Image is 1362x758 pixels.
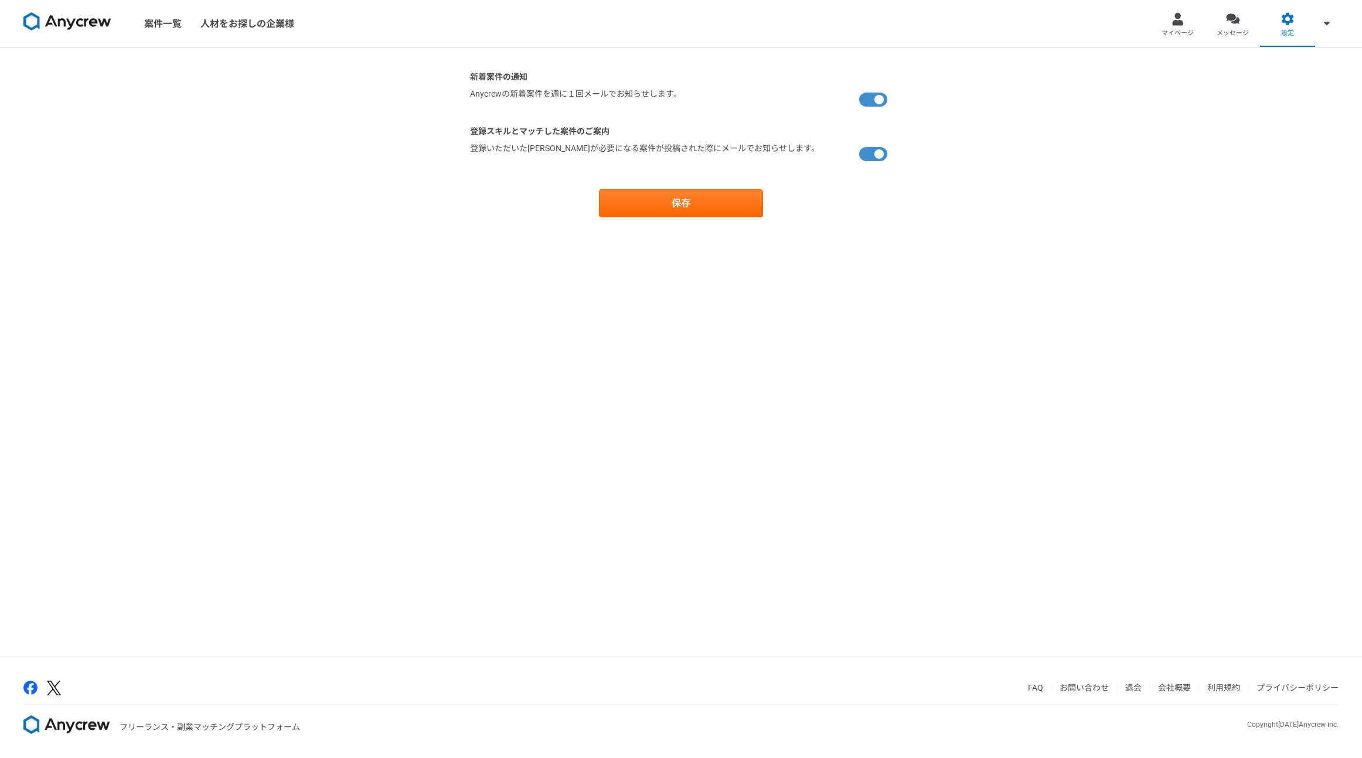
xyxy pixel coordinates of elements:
[1158,683,1191,692] a: 会社概要
[470,125,892,138] p: 登録スキルとマッチした案件のご案内
[1247,719,1339,730] p: Copyright [DATE] Anycrew inc.
[470,71,892,83] p: 新着案件の通知
[23,681,38,695] img: facebook-2adfd474.png
[120,721,300,733] p: フリーランス・副業マッチングプラットフォーム
[47,681,61,695] img: x-391a3a86.png
[470,142,819,166] label: 登録いただいた[PERSON_NAME]が必要になる案件が投稿された際にメールでお知らせします。
[1207,683,1240,692] a: 利用規約
[1162,29,1194,38] span: マイページ
[1257,683,1339,692] a: プライバシーポリシー
[1028,683,1043,692] a: FAQ
[1060,683,1109,692] a: お問い合わせ
[1217,29,1249,38] span: メッセージ
[470,88,682,111] label: Anycrewの新着案件を週に１回メールでお知らせします。
[23,12,111,31] img: 8DqYSo04kwAAAAASUVORK5CYII=
[23,715,110,734] img: 8DqYSo04kwAAAAASUVORK5CYII=
[1281,29,1294,38] span: 設定
[599,189,763,217] button: 保存
[1125,683,1142,692] a: 退会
